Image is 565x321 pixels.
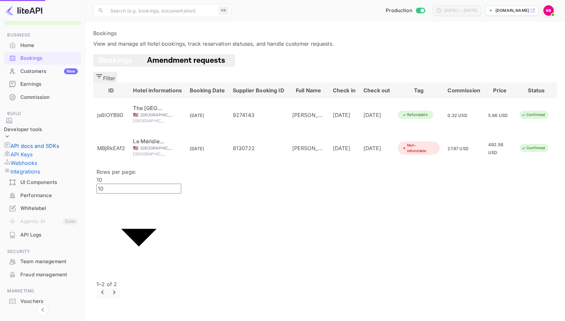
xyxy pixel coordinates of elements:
div: Confirmed [517,111,549,119]
div: [DATE] [363,111,390,119]
div: UI Components [20,179,78,186]
a: Webhooks [4,159,81,167]
p: [DOMAIN_NAME] [495,8,529,13]
div: Commission [4,91,81,104]
div: Performance [4,189,81,202]
a: Commission [4,91,81,103]
div: Kyle Bromont [292,144,325,152]
span: [DATE] [190,113,204,118]
th: Check out [359,82,394,98]
div: Commission [20,94,78,101]
div: Customers [20,68,78,75]
th: Commission [444,82,484,98]
a: API docs and SDKs [4,142,81,150]
img: LiteAPI logo [5,5,42,16]
div: Switch to Sandbox mode [383,7,427,14]
th: Supplier Booking ID [229,82,288,98]
span: 0.32 USD [447,113,467,118]
span: United States of America [133,113,138,117]
th: Price [484,82,516,98]
div: Le Méridien Boston Cambridge [133,137,166,145]
p: View and manage all hotel bookings, track reservation statuses, and handle customer requests. [93,40,557,48]
span: United States of America [133,146,138,150]
span: [GEOGRAPHIC_DATA] [141,145,173,151]
div: New [64,68,78,74]
a: Fraud management [4,268,81,281]
span: Build [4,110,81,117]
th: Hotel informations [129,82,186,98]
button: Filter [93,72,117,82]
th: Status [516,82,557,98]
p: API Keys [11,150,33,158]
a: Home [4,39,81,51]
span: 5.66 USD [488,113,508,118]
div: Vouchers [4,295,81,308]
div: Fraud management [4,268,81,281]
table: booking table [93,82,557,165]
span: 492.56 USD [488,142,503,155]
div: [DATE] [363,144,390,152]
div: Team management [4,255,81,268]
div: js6IOYB90 [97,111,125,119]
div: Fraud management [20,271,78,279]
p: Rows per page: [97,168,181,176]
input: Search (e.g. bookings, documentation) [106,4,216,17]
span: Amendment requests [147,55,225,65]
th: Full Name [288,82,329,98]
p: API docs and SDKs [11,142,59,150]
th: Booking Date [186,82,229,98]
div: Earnings [20,80,78,88]
div: Performance [20,192,78,199]
div: Confirmed [517,144,549,152]
div: Developer tools [4,126,42,133]
span: 27.87 USD [447,146,468,151]
div: 10 [97,176,181,184]
button: Collapse navigation [37,304,49,316]
a: UI Components [4,176,81,188]
div: Home [20,42,78,49]
div: Bookings [4,52,81,65]
span: Bookings [98,55,132,65]
a: Earnings [4,78,81,90]
div: Kyle Bromont [292,111,325,119]
a: Team management [4,255,81,267]
div: API Logs [20,231,78,239]
a: Vouchers [4,295,81,307]
p: Webhooks [11,159,37,167]
a: Integrations [4,167,81,176]
th: Tag [394,82,444,98]
div: Non-refundable [398,141,438,155]
div: [DATE] [333,144,356,152]
th: Check in [329,82,359,98]
div: Vouchers [20,298,78,305]
p: Integrations [11,168,40,175]
div: Team management [20,258,78,265]
div: Whitelabel [4,202,81,215]
span: [GEOGRAPHIC_DATA] [141,112,173,118]
div: Earnings [4,78,81,91]
div: 8130722 [233,144,284,152]
div: The STRAT Hotel, Casino & Tower [133,104,166,112]
a: Performance [4,189,81,201]
button: Go to previous page [97,288,108,299]
div: account-settings tabs [93,54,557,67]
span: [GEOGRAPHIC_DATA] [133,118,166,124]
a: Whitelabel [4,202,81,214]
a: API Logs [4,229,81,241]
p: Bookings [93,29,557,37]
div: Bookings [20,55,78,62]
a: API Keys [4,150,81,159]
img: Kyle Bromont [543,5,554,16]
div: [DATE] — [DATE] [444,8,477,13]
div: CustomersNew [4,65,81,78]
th: ID [93,82,129,98]
p: 1–2 of 2 [97,280,181,288]
div: MBjRkEAf2 [97,144,125,152]
span: Production [386,7,412,14]
span: [DATE] [190,146,204,151]
div: Home [4,39,81,52]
